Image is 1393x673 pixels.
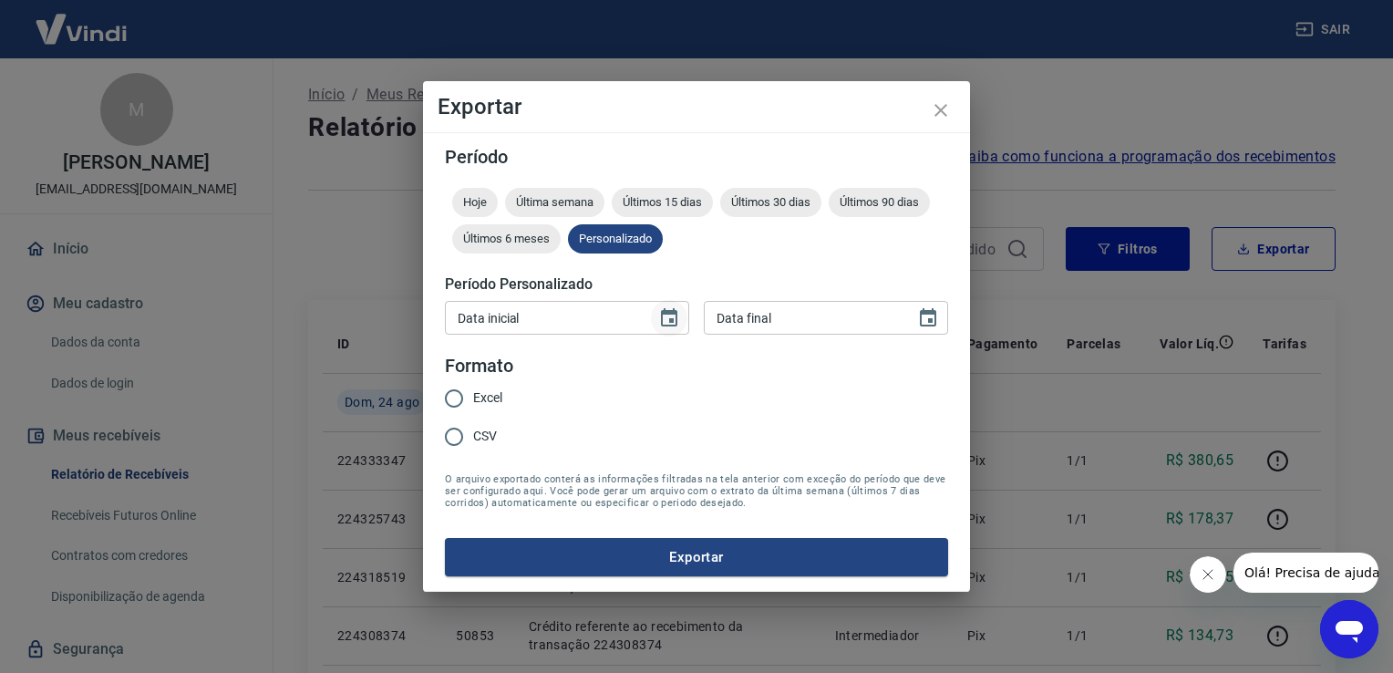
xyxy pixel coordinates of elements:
span: Últimos 15 dias [612,195,713,209]
div: Última semana [505,188,604,217]
span: Últimos 90 dias [829,195,930,209]
button: Exportar [445,538,948,576]
span: Última semana [505,195,604,209]
button: Choose date [651,300,687,336]
div: Personalizado [568,224,663,254]
span: Excel [473,388,502,408]
h5: Período Personalizado [445,275,948,294]
h5: Período [445,148,948,166]
span: CSV [473,427,497,446]
iframe: Fechar mensagem [1190,556,1226,593]
span: Últimos 30 dias [720,195,821,209]
div: Últimos 30 dias [720,188,821,217]
span: O arquivo exportado conterá as informações filtradas na tela anterior com exceção do período que ... [445,473,948,509]
legend: Formato [445,353,513,379]
input: DD/MM/YYYY [704,301,903,335]
input: DD/MM/YYYY [445,301,644,335]
h4: Exportar [438,96,955,118]
div: Últimos 90 dias [829,188,930,217]
iframe: Mensagem da empresa [1233,553,1378,593]
span: Personalizado [568,232,663,245]
span: Olá! Precisa de ajuda? [11,13,153,27]
iframe: Botão para abrir a janela de mensagens [1320,600,1378,658]
button: close [919,88,963,132]
button: Choose date [910,300,946,336]
div: Hoje [452,188,498,217]
div: Últimos 15 dias [612,188,713,217]
span: Hoje [452,195,498,209]
div: Últimos 6 meses [452,224,561,254]
span: Últimos 6 meses [452,232,561,245]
